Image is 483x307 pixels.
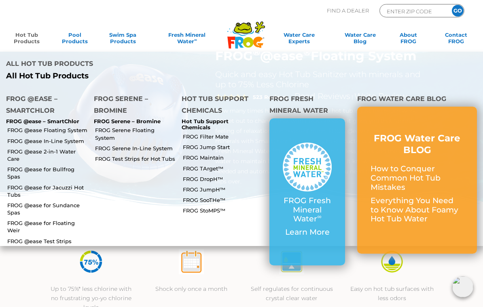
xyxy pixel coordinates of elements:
[6,93,82,118] h4: FROG @ease – SmartChlor
[183,165,263,172] a: FROG TArget™
[371,164,464,192] p: How to Conquer Common Hot Tub Mistakes
[183,175,263,183] a: FROG DropH™
[183,196,263,204] a: FROG SooTHe™
[183,207,263,214] a: FROG StoMPS™
[7,219,88,234] a: FROG @ease for Floating Weir
[182,93,257,118] h4: Hot Tub Support Chemicals
[95,155,176,162] a: FROG Test Strips for Hot Tubs
[371,132,464,228] a: FROG Water Care BLOG How to Conquer Common Hot Tub Mistakes Everything You Need to Know About Foa...
[194,38,197,42] sup: ∞
[7,126,88,134] a: FROG @ease Floating System
[452,5,464,17] input: GO
[452,276,473,297] img: openIcon
[183,154,263,161] a: FROG Maintain
[179,249,204,274] img: atease-icon-shock-once
[371,196,464,224] p: Everything You Need to Know About Foamy Hot Tub Water
[7,184,88,198] a: FROG @ease for Jacuzzi Hot Tubs
[95,126,176,141] a: FROG Serene Floating System
[283,143,332,241] a: FROG Fresh Mineral Water∞ Learn More
[317,213,321,220] sup: ∞
[283,228,332,237] p: Learn More
[267,32,331,48] a: Water CareExperts
[390,32,427,48] a: AboutFROG
[7,202,88,216] a: FROG @ease for Sundance Spas
[56,32,93,48] a: PoolProducts
[183,143,263,151] a: FROG Jump Start
[6,118,82,125] p: FROG @ease – SmartChlor
[8,32,45,48] a: Hot TubProducts
[357,93,477,107] h4: FROG Water Care Blog
[78,249,104,274] img: icon-atease-75percent-less
[94,93,169,118] h4: FROG Serene – Bromine
[386,6,441,16] input: Zip Code Form
[6,58,235,71] h4: All Hot Tub Products
[183,186,263,193] a: FROG JumpH™
[94,118,169,125] p: FROG Serene – Bromine
[250,284,334,303] p: Self regulates for continuous crystal clear water
[371,132,464,157] h3: FROG Water Care BLOG
[7,137,88,145] a: FROG @ease In-Line System
[152,32,222,48] a: Fresh MineralWater∞
[149,284,233,294] p: Shock only once a month
[438,32,475,48] a: ContactFROG
[7,148,88,162] a: FROG @ease 2-in-1 Water Care
[379,249,405,274] img: icon-atease-easy-on
[7,238,88,245] a: FROG @ease Test Strips
[350,284,434,303] p: Easy on hot tub surfaces with less odors
[104,32,141,48] a: Swim SpaProducts
[95,145,176,152] a: FROG Serene In-Line System
[7,166,88,180] a: FROG @ease for Bullfrog Spas
[182,118,229,131] a: Hot Tub Support Chemicals
[183,133,263,140] a: FROG Filter Mate
[341,32,379,48] a: Water CareBlog
[327,4,369,17] p: Find A Dealer
[283,196,332,224] p: FROG Fresh Mineral Water
[269,93,345,118] h4: FROG Fresh Mineral Water
[6,71,235,81] a: All Hot Tub Products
